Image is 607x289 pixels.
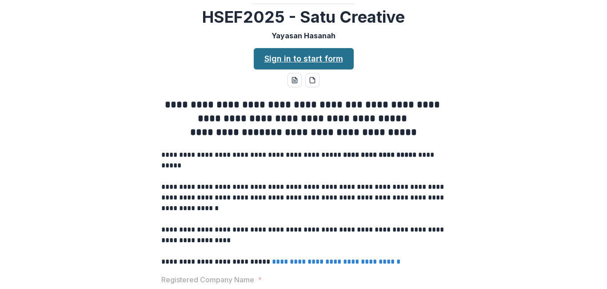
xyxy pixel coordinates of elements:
[272,30,335,41] p: Yayasan Hasanah
[254,48,354,69] a: Sign in to start form
[288,73,302,87] button: word-download
[161,274,254,285] p: Registered Company Name
[202,8,405,27] h2: HSEF2025 - Satu Creative
[305,73,319,87] button: pdf-download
